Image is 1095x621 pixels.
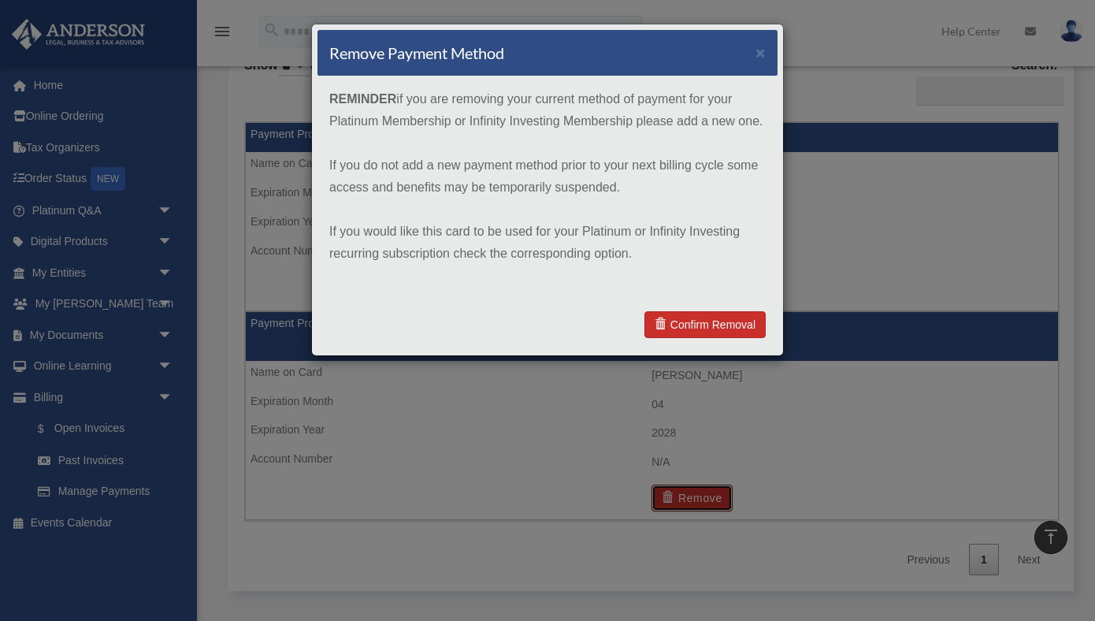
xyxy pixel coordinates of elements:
[755,44,766,61] button: ×
[317,76,778,299] div: if you are removing your current method of payment for your Platinum Membership or Infinity Inves...
[329,92,396,106] strong: REMINDER
[329,42,504,64] h4: Remove Payment Method
[644,311,766,338] a: Confirm Removal
[329,221,766,265] p: If you would like this card to be used for your Platinum or Infinity Investing recurring subscrip...
[329,154,766,199] p: If you do not add a new payment method prior to your next billing cycle some access and benefits ...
